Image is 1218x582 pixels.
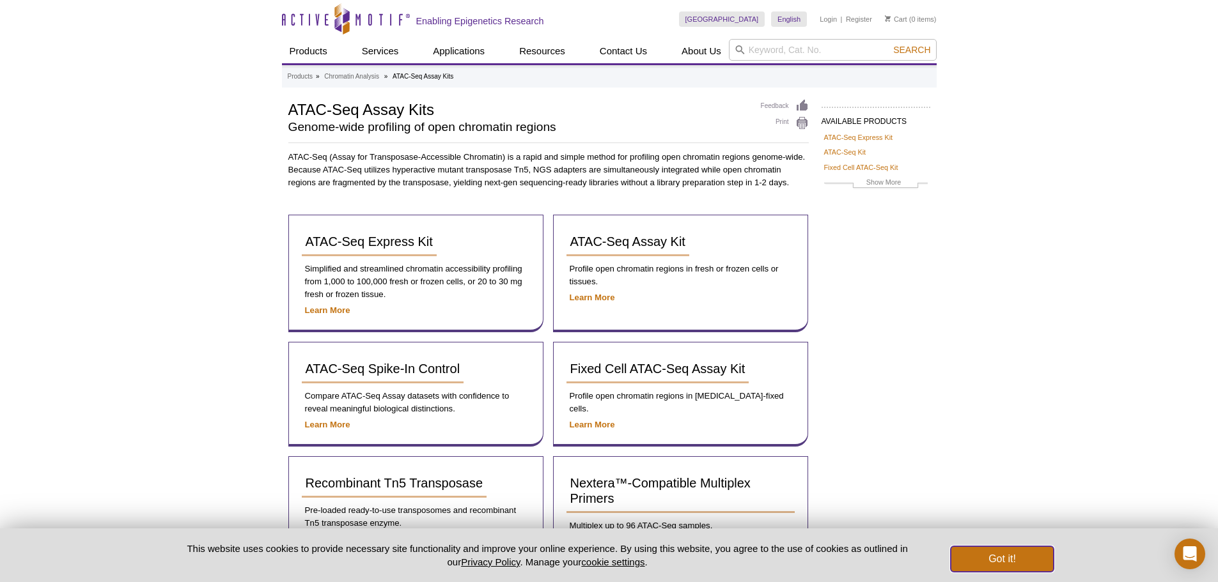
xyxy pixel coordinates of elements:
[761,99,809,113] a: Feedback
[305,305,350,315] a: Learn More
[824,162,898,173] a: Fixed Cell ATAC-Seq Kit
[820,15,837,24] a: Login
[846,15,872,24] a: Register
[302,504,530,530] p: Pre-loaded ready-to-use transposomes and recombinant Tn5 transposase enzyme.
[288,151,809,189] p: ATAC-Seq (Assay for Transposase-Accessible Chromatin) is a rapid and simple method for profiling ...
[889,44,934,56] button: Search
[824,176,928,191] a: Show More
[570,476,751,505] span: Nextera™-Compatible Multiplex Primers
[570,293,615,302] a: Learn More
[824,132,893,143] a: ATAC-Seq Express Kit
[566,470,795,513] a: Nextera™-Compatible Multiplex Primers
[822,107,930,130] h2: AVAILABLE PRODUCTS
[570,234,685,249] span: ATAC-Seq Assay Kit
[316,73,320,80] li: »
[461,556,520,567] a: Privacy Policy
[951,546,1053,572] button: Got it!
[302,263,530,301] p: Simplified and streamlined chromatin accessibility profiling from 1,000 to 100,000 fresh or froze...
[302,228,437,256] a: ATAC-Seq Express Kit
[570,362,746,376] span: Fixed Cell ATAC-Seq Assay Kit
[302,355,464,383] a: ATAC-Seq Spike-In Control
[824,146,866,158] a: ATAC-Seq Kit
[566,263,795,288] p: Profile open chromatin regions in fresh or frozen cells or tissues.
[885,11,937,27] li: (0 items)
[570,420,615,429] a: Learn More
[511,39,573,63] a: Resources
[306,234,433,249] span: ATAC-Seq Express Kit
[305,420,350,429] a: Learn More
[354,39,407,63] a: Services
[566,228,689,256] a: ATAC-Seq Assay Kit
[729,39,937,61] input: Keyword, Cat. No.
[679,11,765,27] a: [GEOGRAPHIC_DATA]
[674,39,729,63] a: About Us
[885,15,891,22] img: Your Cart
[566,355,749,383] a: Fixed Cell ATAC-Seq Assay Kit
[302,470,487,498] a: Recombinant Tn5 Transposase
[288,121,748,133] h2: Genome-wide profiling of open chromatin regions
[841,11,843,27] li: |
[288,71,313,82] a: Products
[306,362,460,376] span: ATAC-Seq Spike-In Control
[393,73,453,80] li: ATAC-Seq Assay Kits
[581,556,644,567] button: cookie settings
[592,39,655,63] a: Contact Us
[761,116,809,130] a: Print
[306,476,483,490] span: Recombinant Tn5 Transposase
[893,45,930,55] span: Search
[384,73,388,80] li: »
[771,11,807,27] a: English
[885,15,907,24] a: Cart
[302,390,530,415] p: Compare ATAC-Seq Assay datasets with confidence to reveal meaningful biological distinctions.
[425,39,492,63] a: Applications
[282,39,335,63] a: Products
[288,99,748,118] h1: ATAC-Seq Assay Kits
[566,519,795,532] p: Multiplex up to 96 ATAC-Seq samples.
[566,390,795,415] p: Profile open chromatin regions in [MEDICAL_DATA]-fixed cells.
[324,71,379,82] a: Chromatin Analysis
[1175,539,1205,569] div: Open Intercom Messenger
[416,15,544,27] h2: Enabling Epigenetics Research
[165,542,930,569] p: This website uses cookies to provide necessary site functionality and improve your online experie...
